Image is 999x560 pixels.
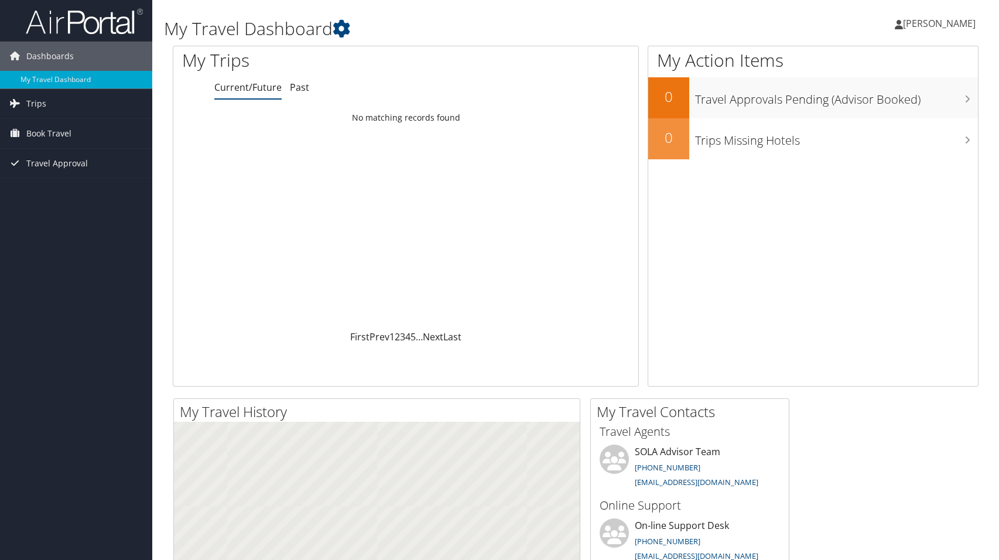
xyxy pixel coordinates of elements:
[695,127,978,149] h3: Trips Missing Hotels
[410,330,416,343] a: 5
[648,118,978,159] a: 0Trips Missing Hotels
[635,462,700,473] a: [PHONE_NUMBER]
[600,497,780,514] h3: Online Support
[26,119,71,148] span: Book Travel
[26,8,143,35] img: airportal-logo.png
[164,16,713,41] h1: My Travel Dashboard
[423,330,443,343] a: Next
[26,42,74,71] span: Dashboards
[443,330,461,343] a: Last
[405,330,410,343] a: 4
[26,89,46,118] span: Trips
[597,402,789,422] h2: My Travel Contacts
[416,330,423,343] span: …
[648,77,978,118] a: 0Travel Approvals Pending (Advisor Booked)
[182,48,436,73] h1: My Trips
[695,86,978,108] h3: Travel Approvals Pending (Advisor Booked)
[594,445,786,493] li: SOLA Advisor Team
[903,17,976,30] span: [PERSON_NAME]
[26,149,88,178] span: Travel Approval
[648,48,978,73] h1: My Action Items
[370,330,389,343] a: Prev
[395,330,400,343] a: 2
[600,424,780,440] h3: Travel Agents
[648,128,689,148] h2: 0
[400,330,405,343] a: 3
[389,330,395,343] a: 1
[180,402,580,422] h2: My Travel History
[214,81,282,94] a: Current/Future
[635,477,758,487] a: [EMAIL_ADDRESS][DOMAIN_NAME]
[635,536,700,547] a: [PHONE_NUMBER]
[290,81,309,94] a: Past
[350,330,370,343] a: First
[173,107,638,128] td: No matching records found
[648,87,689,107] h2: 0
[895,6,987,41] a: [PERSON_NAME]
